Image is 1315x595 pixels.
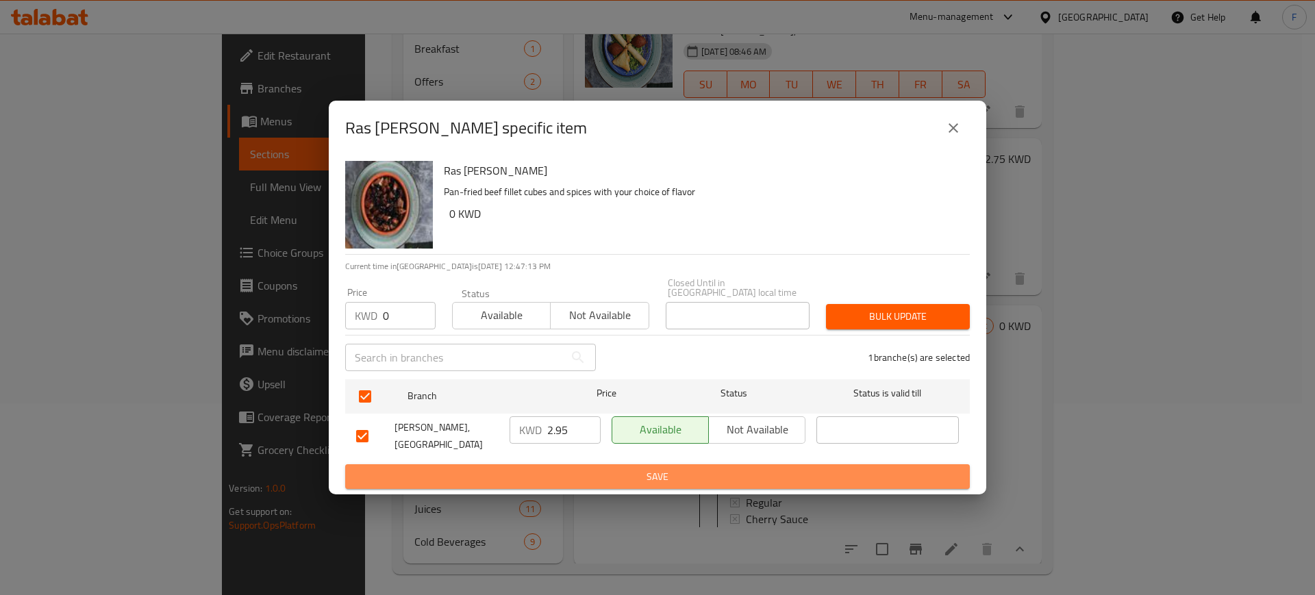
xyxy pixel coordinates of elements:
[547,416,601,444] input: Please enter price
[561,385,652,402] span: Price
[663,385,805,402] span: Status
[519,422,542,438] p: KWD
[816,385,959,402] span: Status is valid till
[837,308,959,325] span: Bulk update
[444,161,959,180] h6: Ras [PERSON_NAME]
[394,419,499,453] span: [PERSON_NAME], [GEOGRAPHIC_DATA]
[452,302,551,329] button: Available
[708,416,805,444] button: Not available
[345,464,970,490] button: Save
[383,302,436,329] input: Please enter price
[937,112,970,144] button: close
[550,302,649,329] button: Not available
[345,344,564,371] input: Search in branches
[449,204,959,223] h6: 0 KWD
[458,305,545,325] span: Available
[714,420,800,440] span: Not available
[612,416,709,444] button: Available
[444,183,959,201] p: Pan-fried beef fillet cubes and spices with your choice of flavor
[868,351,970,364] p: 1 branche(s) are selected
[408,388,550,405] span: Branch
[355,307,377,324] p: KWD
[356,468,959,485] span: Save
[345,161,433,249] img: Ras Asfour
[345,117,587,139] h2: Ras [PERSON_NAME] specific item
[556,305,643,325] span: Not available
[826,304,970,329] button: Bulk update
[618,420,703,440] span: Available
[345,260,970,273] p: Current time in [GEOGRAPHIC_DATA] is [DATE] 12:47:13 PM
